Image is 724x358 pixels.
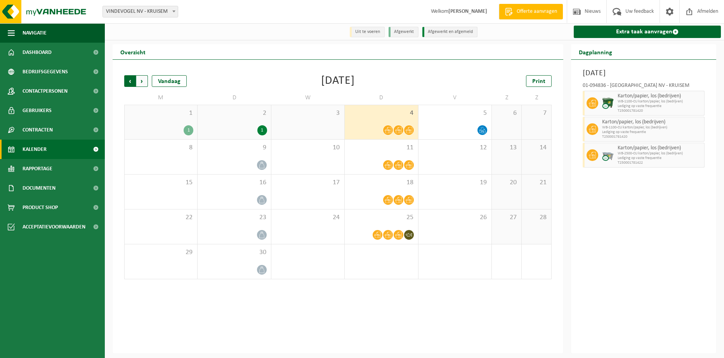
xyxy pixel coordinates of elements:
span: 21 [526,178,547,187]
li: Afgewerkt en afgemeld [422,27,477,37]
a: Extra taak aanvragen [574,26,721,38]
span: 22 [128,213,193,222]
span: 24 [275,213,340,222]
div: 01-094836 - [GEOGRAPHIC_DATA] NV - KRUISEM [583,83,705,91]
span: Kalender [23,140,47,159]
h3: [DATE] [583,67,705,79]
span: 30 [201,248,267,257]
span: Rapportage [23,159,52,178]
span: Print [532,78,545,85]
span: 15 [128,178,193,187]
div: 1 [184,125,193,135]
span: Karton/papier, los (bedrijven) [602,119,702,125]
td: Z [492,91,522,105]
span: Karton/papier, los (bedrijven) [618,93,702,99]
div: [DATE] [321,75,355,87]
span: 4 [349,109,414,118]
span: VINDEVOGEL NV - KRUISEM [103,6,178,17]
span: 8 [128,144,193,152]
td: D [345,91,418,105]
span: 27 [496,213,517,222]
span: 11 [349,144,414,152]
span: WB-1100-CU karton/papier, los (bedrijven) [618,99,702,104]
span: Offerte aanvragen [515,8,559,16]
span: 7 [526,109,547,118]
span: Navigatie [23,23,47,43]
span: 5 [422,109,488,118]
span: Dashboard [23,43,52,62]
span: Acceptatievoorwaarden [23,217,85,237]
span: Product Shop [23,198,58,217]
span: Lediging op vaste frequentie [618,156,702,161]
div: Vandaag [152,75,187,87]
span: 25 [349,213,414,222]
span: Gebruikers [23,101,52,120]
li: Uit te voeren [350,27,385,37]
span: T250001781422 [618,161,702,165]
span: 6 [496,109,517,118]
td: M [124,91,198,105]
span: 9 [201,144,267,152]
span: 2 [201,109,267,118]
span: 26 [422,213,488,222]
span: 16 [201,178,267,187]
strong: [PERSON_NAME] [448,9,487,14]
span: WB-2500-CU karton/papier, los (bedrijven) [618,151,702,156]
span: 12 [422,144,488,152]
td: W [271,91,345,105]
a: Offerte aanvragen [499,4,563,19]
span: Lediging op vaste frequentie [618,104,702,109]
h2: Overzicht [113,44,153,59]
span: Volgende [136,75,148,87]
td: D [198,91,271,105]
span: 3 [275,109,340,118]
span: T250001781420 [618,109,702,113]
span: 13 [496,144,517,152]
span: Documenten [23,178,56,198]
span: 20 [496,178,517,187]
td: V [418,91,492,105]
h2: Dagplanning [571,44,620,59]
span: Lediging op vaste frequentie [602,130,702,135]
span: 10 [275,144,340,152]
td: Z [522,91,552,105]
span: 29 [128,248,193,257]
span: Karton/papier, los (bedrijven) [618,145,702,151]
span: Vorige [124,75,136,87]
span: Bedrijfsgegevens [23,62,68,81]
a: Print [526,75,552,87]
span: 1 [128,109,193,118]
li: Afgewerkt [389,27,418,37]
span: T250001781420 [602,135,702,139]
span: 19 [422,178,488,187]
img: WB-1100-CU [602,97,614,109]
img: WB-2500-CU [602,149,614,161]
span: WB-1100-CU karton/papier, los (bedrijven) [602,125,702,130]
span: 17 [275,178,340,187]
span: 14 [526,144,547,152]
div: 1 [257,125,267,135]
span: 18 [349,178,414,187]
span: Contracten [23,120,53,140]
span: 23 [201,213,267,222]
span: 28 [526,213,547,222]
span: Contactpersonen [23,81,68,101]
